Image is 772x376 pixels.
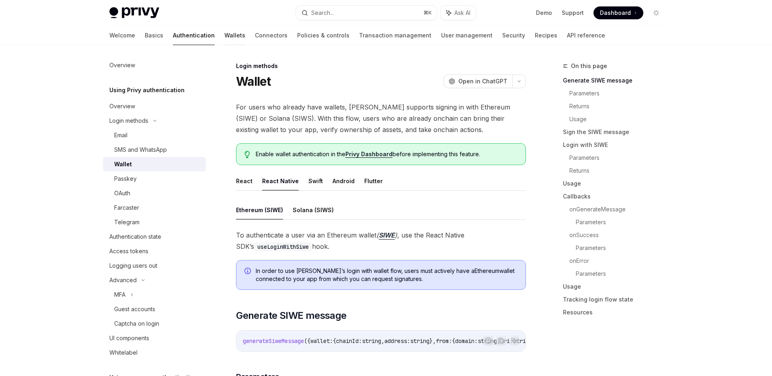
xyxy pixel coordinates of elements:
[576,216,669,229] a: Parameters
[114,290,125,300] div: MFA
[109,333,149,343] div: UI components
[109,101,135,111] div: Overview
[569,164,669,177] a: Returns
[443,74,512,88] button: Open in ChatGPT
[308,171,323,190] button: Swift
[114,217,140,227] div: Telegram
[109,116,148,126] div: Login methods
[381,337,384,345] span: ,
[571,61,607,71] span: On this page
[262,171,299,190] button: React Native
[567,26,605,45] a: API reference
[311,8,334,18] div: Search...
[563,280,669,293] a: Usage
[336,337,362,345] span: chainId:
[236,62,526,70] div: Login methods
[569,87,669,100] a: Parameters
[562,9,584,17] a: Support
[109,232,161,242] div: Authentication state
[410,337,429,345] span: string
[576,242,669,254] a: Parameters
[103,200,206,215] a: Farcaster
[379,231,395,240] a: SIWE
[114,319,159,328] div: Captcha on login
[563,190,669,203] a: Callbacks
[483,335,493,346] button: Report incorrect code
[436,337,452,345] span: from:
[296,6,437,20] button: Search...⌘K
[103,316,206,331] a: Captcha on login
[236,229,526,252] span: To authenticate a user via an Ethereum wallet , use the React Native SDK’s hook.
[455,337,478,345] span: domain:
[333,171,355,190] button: Android
[536,9,552,17] a: Demo
[103,99,206,114] a: Overview
[563,138,669,151] a: Login with SIWE
[569,203,669,216] a: onGenerateMessage
[423,10,432,16] span: ⌘ K
[109,85,185,95] h5: Using Privy authentication
[429,337,436,345] span: },
[109,7,159,19] img: light logo
[114,130,127,140] div: Email
[173,26,215,45] a: Authentication
[114,304,155,314] div: Guest accounts
[333,337,336,345] span: {
[345,151,392,158] a: Privy Dashboard
[454,9,470,17] span: Ask AI
[502,26,525,45] a: Security
[569,254,669,267] a: onError
[563,306,669,319] a: Resources
[103,128,206,143] a: Email
[109,261,157,271] div: Logging users out
[103,258,206,273] a: Logging users out
[569,229,669,242] a: onSuccess
[103,229,206,244] a: Authentication state
[109,246,148,256] div: Access tokens
[650,6,663,19] button: Toggle dark mode
[563,126,669,138] a: Sign the SIWE message
[244,268,253,276] svg: Info
[458,77,507,85] span: Open in ChatGPT
[103,143,206,157] a: SMS and WhatsApp
[496,335,506,346] button: Copy the contents from the code block
[509,335,519,346] button: Ask AI
[255,26,287,45] a: Connectors
[109,348,138,357] div: Whitelabel
[310,337,333,345] span: wallet:
[293,200,334,219] button: Solana (SIWS)
[362,337,381,345] span: string
[513,337,532,345] span: string
[103,302,206,316] a: Guest accounts
[109,60,135,70] div: Overview
[593,6,643,19] a: Dashboard
[304,337,310,345] span: ({
[384,337,410,345] span: address:
[441,6,476,20] button: Ask AI
[236,171,253,190] button: React
[563,74,669,87] a: Generate SIWE message
[224,26,245,45] a: Wallets
[569,113,669,126] a: Usage
[297,26,349,45] a: Policies & controls
[441,26,493,45] a: User management
[114,159,132,169] div: Wallet
[569,151,669,164] a: Parameters
[256,267,517,283] span: In order to use [PERSON_NAME]’s login with wallet flow, users must actively have a Ethereum walle...
[114,203,139,213] div: Farcaster
[103,331,206,345] a: UI components
[452,337,455,345] span: {
[236,309,346,322] span: Generate SIWE message
[364,171,383,190] button: Flutter
[244,151,250,158] svg: Tip
[109,26,135,45] a: Welcome
[600,9,631,17] span: Dashboard
[254,242,312,251] code: useLoginWithSiwe
[576,267,669,280] a: Parameters
[103,157,206,171] a: Wallet
[114,188,130,198] div: OAuth
[103,171,206,186] a: Passkey
[109,275,137,285] div: Advanced
[478,337,497,345] span: string
[569,100,669,113] a: Returns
